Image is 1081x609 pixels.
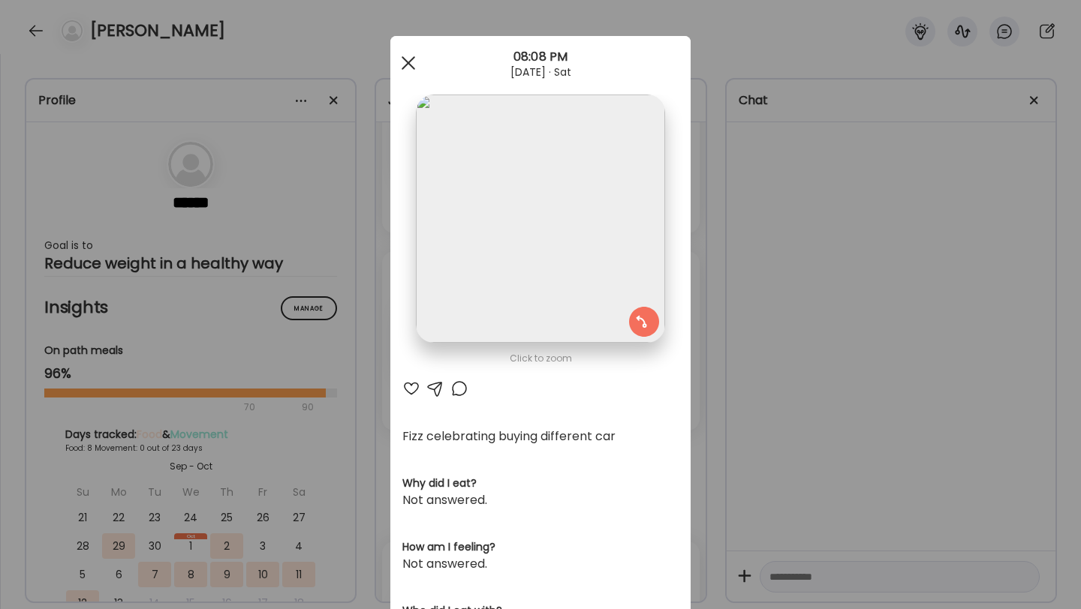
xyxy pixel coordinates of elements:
div: Not answered. [402,555,679,573]
h3: How am I feeling? [402,539,679,555]
h3: Why did I eat? [402,475,679,491]
div: 08:08 PM [390,48,691,66]
div: Not answered. [402,491,679,509]
img: images%2Fjloxfuwkz2OKnpXZynPIBNmAub53%2FKAJ0e22fsV5T1Swn5WM2%2FL9vQkkasF0I6wk7jfwZz_1080 [416,94,664,343]
div: [DATE] · Sat [390,66,691,78]
div: Fizz celebrating buying different car [402,427,679,445]
div: Click to zoom [402,349,679,367]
